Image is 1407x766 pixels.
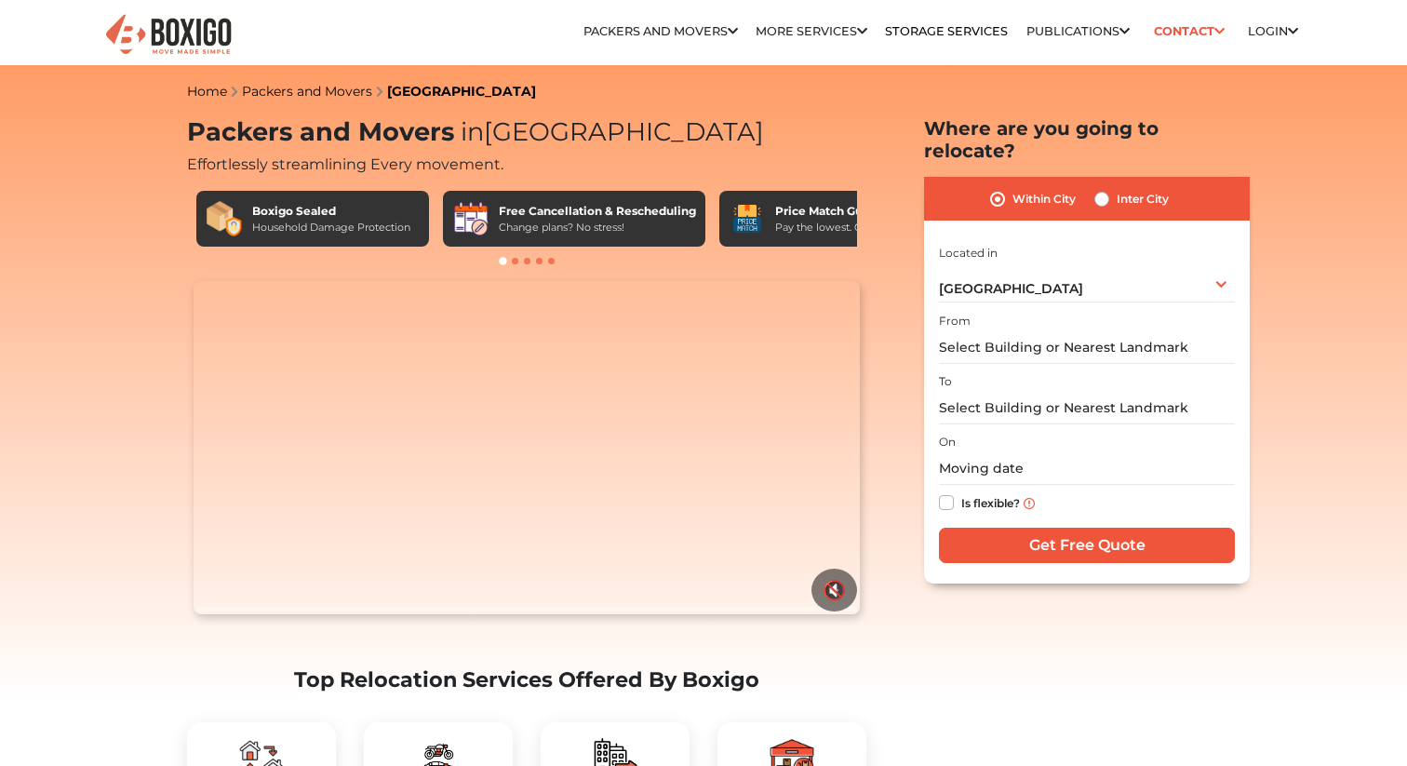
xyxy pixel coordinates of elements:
div: Boxigo Sealed [252,203,410,220]
label: Is flexible? [961,491,1020,511]
label: Located in [939,245,998,262]
a: Login [1248,24,1298,38]
a: [GEOGRAPHIC_DATA] [387,83,536,100]
h2: Where are you going to relocate? [924,117,1250,162]
span: Effortlessly streamlining Every movement. [187,155,503,173]
a: Packers and Movers [583,24,738,38]
input: Get Free Quote [939,528,1235,563]
label: From [939,313,971,329]
span: in [461,116,484,147]
label: On [939,434,956,450]
img: Price Match Guarantee [729,200,766,237]
img: Boxigo [103,12,234,58]
label: Within City [1012,188,1076,210]
a: Home [187,83,227,100]
a: Contact [1147,17,1230,46]
h2: Top Relocation Services Offered By Boxigo [187,667,866,692]
div: Pay the lowest. Guaranteed! [775,220,917,235]
a: More services [756,24,867,38]
input: Moving date [939,452,1235,485]
label: Inter City [1117,188,1169,210]
a: Publications [1026,24,1130,38]
img: Free Cancellation & Rescheduling [452,200,489,237]
div: Free Cancellation & Rescheduling [499,203,696,220]
label: To [939,373,952,390]
input: Select Building or Nearest Landmark [939,331,1235,364]
img: info [1024,498,1035,509]
span: [GEOGRAPHIC_DATA] [939,280,1083,297]
img: Boxigo Sealed [206,200,243,237]
a: Packers and Movers [242,83,372,100]
input: Select Building or Nearest Landmark [939,392,1235,424]
video: Your browser does not support the video tag. [194,281,859,614]
div: Price Match Guarantee [775,203,917,220]
span: [GEOGRAPHIC_DATA] [454,116,764,147]
h1: Packers and Movers [187,117,866,148]
button: 🔇 [811,569,857,611]
div: Household Damage Protection [252,220,410,235]
div: Change plans? No stress! [499,220,696,235]
a: Storage Services [885,24,1008,38]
